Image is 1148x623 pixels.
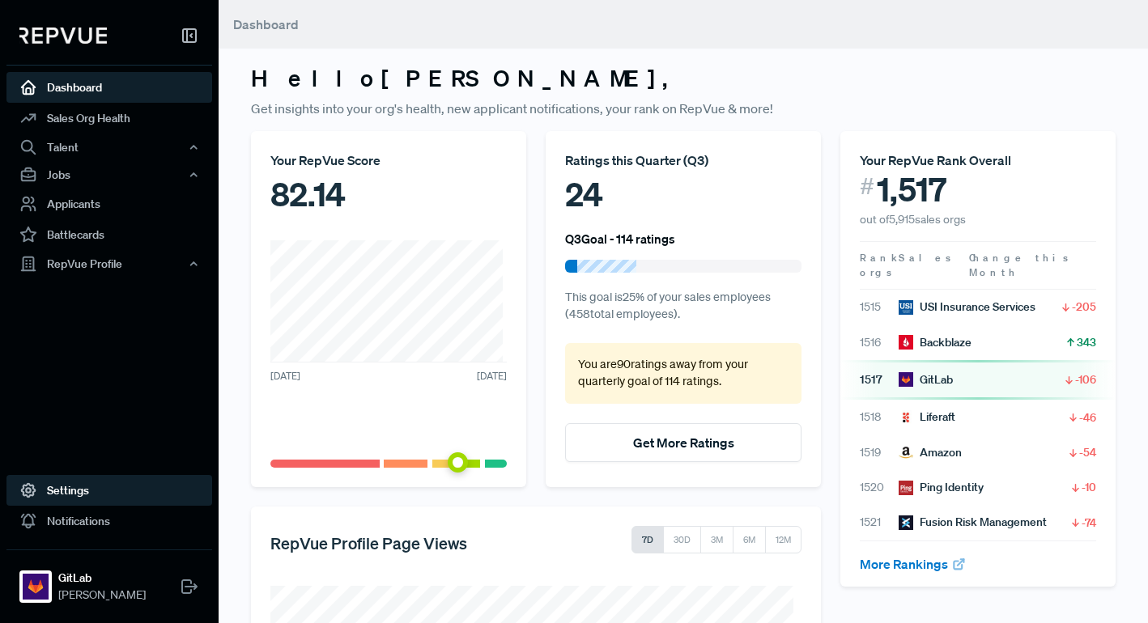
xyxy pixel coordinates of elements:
[6,161,212,189] button: Jobs
[58,587,146,604] span: [PERSON_NAME]
[860,170,874,203] span: #
[969,251,1071,279] span: Change this Month
[860,514,899,531] span: 1521
[1079,409,1096,426] span: -46
[899,335,913,350] img: Backblaze
[1079,444,1096,460] span: -54
[663,526,701,553] button: 30D
[58,570,146,587] strong: GitLab
[860,212,966,227] span: out of 5,915 sales orgs
[899,481,913,495] img: Ping Identity
[860,409,899,426] span: 1518
[565,231,675,246] h6: Q3 Goal - 114 ratings
[765,526,801,553] button: 12M
[6,103,212,133] a: Sales Org Health
[6,549,212,610] a: GitLabGitLab[PERSON_NAME]
[899,514,1047,531] div: Fusion Risk Management
[899,445,913,460] img: Amazon
[733,526,766,553] button: 6M
[899,371,953,388] div: GitLab
[700,526,733,553] button: 3M
[860,251,899,265] span: Rank
[860,371,899,388] span: 1517
[233,16,299,32] span: Dashboard
[270,170,507,218] div: 82.14
[270,150,507,170] div: Your RepVue Score
[19,28,107,44] img: RepVue
[899,372,913,387] img: GitLab
[860,334,899,351] span: 1516
[565,170,801,218] div: 24
[270,369,300,384] span: [DATE]
[1082,479,1096,495] span: -10
[578,356,789,391] p: You are 90 ratings away from your quarterly goal of 114 ratings .
[565,423,801,462] button: Get More Ratings
[1082,515,1096,531] span: -74
[899,409,955,426] div: Liferaft
[899,410,913,425] img: Liferaft
[1072,299,1096,315] span: -205
[6,72,212,103] a: Dashboard
[251,65,1116,92] h3: Hello [PERSON_NAME] ,
[877,170,946,209] span: 1,517
[860,299,899,316] span: 1515
[860,251,954,279] span: Sales orgs
[899,444,962,461] div: Amazon
[6,250,212,278] button: RepVue Profile
[899,334,972,351] div: Backblaze
[6,475,212,506] a: Settings
[860,556,967,572] a: More Rankings
[899,299,1035,316] div: USI Insurance Services
[477,369,507,384] span: [DATE]
[631,526,664,553] button: 7D
[6,506,212,536] a: Notifications
[270,533,467,553] h5: RepVue Profile Page Views
[23,574,49,600] img: GitLab
[6,133,212,161] button: Talent
[565,289,801,324] p: This goal is 25 % of your sales employees ( 458 total employees).
[899,479,984,496] div: Ping Identity
[565,150,801,170] div: Ratings this Quarter ( Q3 )
[860,152,1011,168] span: Your RepVue Rank Overall
[860,479,899,496] span: 1520
[1075,371,1096,388] span: -106
[899,515,913,530] img: Fusion Risk Management
[860,444,899,461] span: 1519
[6,189,212,219] a: Applicants
[251,99,1116,118] p: Get insights into your org's health, new applicant notifications, your rank on RepVue & more!
[1077,334,1096,350] span: 343
[6,219,212,250] a: Battlecards
[899,300,913,315] img: USI Insurance Services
